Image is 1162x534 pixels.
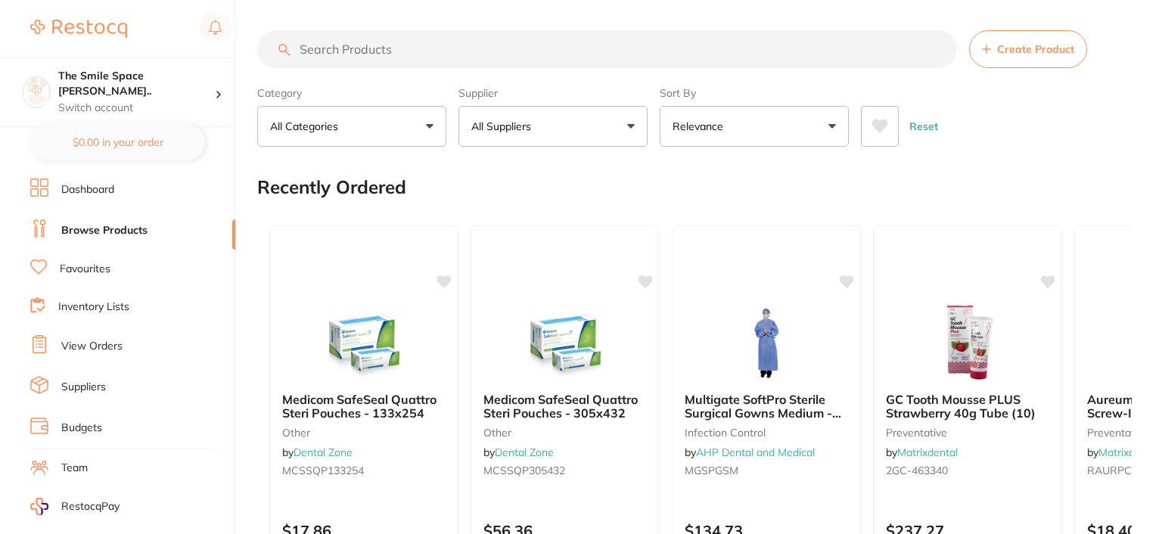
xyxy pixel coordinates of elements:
[673,119,729,134] p: Relevance
[61,182,114,197] a: Dashboard
[471,119,537,134] p: All Suppliers
[58,69,215,98] h4: The Smile Space Lilli Pilli
[282,464,446,477] small: MCSSQP133254
[58,101,215,116] p: Switch account
[257,106,446,147] button: All Categories
[60,262,110,277] a: Favourites
[282,446,353,459] span: by
[897,446,958,459] a: Matrixdental
[660,86,849,100] label: Sort By
[886,427,1049,439] small: preventative
[685,464,848,477] small: MGSPGSM
[61,461,88,476] a: Team
[483,446,554,459] span: by
[685,393,848,421] b: Multigate SoftPro Sterile Surgical Gowns Medium - Carton of 20
[905,106,943,147] button: Reset
[495,446,554,459] a: Dental Zone
[696,446,815,459] a: AHP Dental and Medical
[918,305,1017,380] img: GC Tooth Mousse PLUS Strawberry 40g Tube (10)
[61,421,102,436] a: Budgets
[61,223,148,238] a: Browse Products
[458,86,648,100] label: Supplier
[257,30,957,68] input: Search Products
[458,106,648,147] button: All Suppliers
[30,498,48,515] img: RestocqPay
[23,77,50,104] img: The Smile Space Lilli Pilli
[257,177,406,198] h2: Recently Ordered
[282,393,446,421] b: Medicom SafeSeal Quattro Steri Pouches - 133x254
[1098,446,1159,459] a: Matrixdental
[30,11,127,46] a: Restocq Logo
[886,393,1049,421] b: GC Tooth Mousse PLUS Strawberry 40g Tube (10)
[516,305,614,380] img: Medicom SafeSeal Quattro Steri Pouches - 305x432
[61,499,120,514] span: RestocqPay
[30,498,120,515] a: RestocqPay
[257,86,446,100] label: Category
[61,339,123,354] a: View Orders
[886,446,958,459] span: by
[483,427,647,439] small: other
[660,106,849,147] button: Relevance
[997,43,1074,55] span: Create Product
[315,305,413,380] img: Medicom SafeSeal Quattro Steri Pouches - 133x254
[483,393,647,421] b: Medicom SafeSeal Quattro Steri Pouches - 305x432
[1087,446,1159,459] span: by
[886,464,1049,477] small: 2GC-463340
[685,427,848,439] small: infection control
[483,464,647,477] small: MCSSQP305432
[969,30,1087,68] button: Create Product
[30,20,127,38] img: Restocq Logo
[58,300,129,315] a: Inventory Lists
[685,446,815,459] span: by
[282,427,446,439] small: other
[61,380,106,395] a: Suppliers
[30,124,205,160] button: $0.00 in your order
[294,446,353,459] a: Dental Zone
[717,305,816,380] img: Multigate SoftPro Sterile Surgical Gowns Medium - Carton of 20
[270,119,344,134] p: All Categories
